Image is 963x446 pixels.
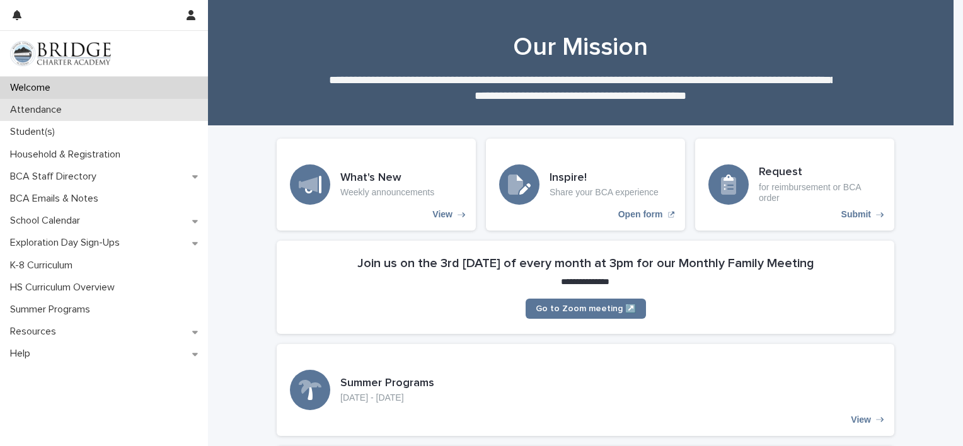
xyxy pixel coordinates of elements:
p: Weekly announcements [340,187,434,198]
a: View [277,139,476,231]
h2: Join us on the 3rd [DATE] of every month at 3pm for our Monthly Family Meeting [357,256,814,271]
a: View [277,344,894,436]
p: View [851,415,871,425]
h3: Summer Programs [340,377,434,391]
p: Household & Registration [5,149,130,161]
p: K-8 Curriculum [5,260,83,272]
p: Share your BCA experience [550,187,659,198]
p: HS Curriculum Overview [5,282,125,294]
p: Resources [5,326,66,338]
p: BCA Emails & Notes [5,193,108,205]
p: Exploration Day Sign-Ups [5,237,130,249]
a: Go to Zoom meeting ↗️ [526,299,646,319]
p: for reimbursement or BCA order [759,182,881,203]
p: Student(s) [5,126,65,138]
a: Open form [486,139,685,231]
p: Open form [618,209,663,220]
h3: What's New [340,171,434,185]
h3: Request [759,166,881,180]
p: Submit [841,209,871,220]
p: [DATE] - [DATE] [340,392,434,403]
a: Submit [695,139,894,231]
h1: Our Mission [272,32,889,62]
h3: Inspire! [550,171,659,185]
span: Go to Zoom meeting ↗️ [536,304,636,313]
p: Attendance [5,104,72,116]
p: Welcome [5,82,61,94]
p: Help [5,348,40,360]
p: Summer Programs [5,304,100,316]
p: BCA Staff Directory [5,171,107,183]
img: V1C1m3IdTEidaUdm9Hs0 [10,41,111,66]
p: View [432,209,453,220]
p: School Calendar [5,215,90,227]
